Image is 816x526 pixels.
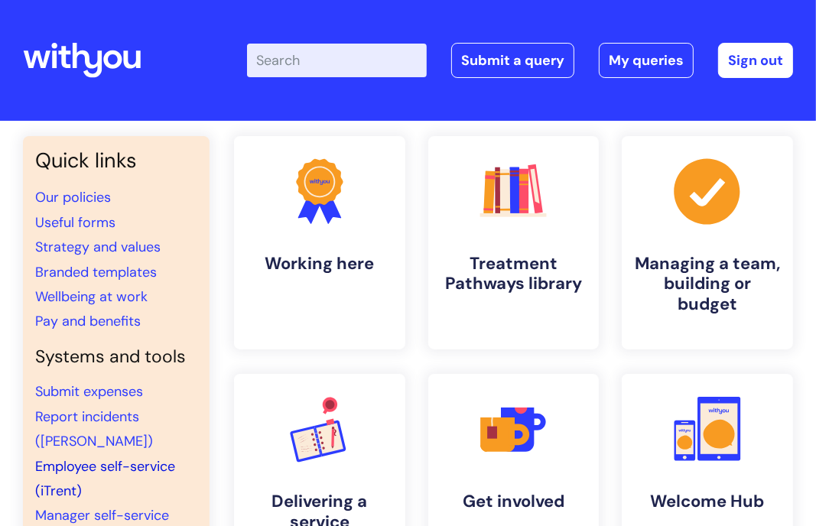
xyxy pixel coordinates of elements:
a: Wellbeing at work [35,287,148,306]
h3: Quick links [35,148,197,173]
a: Branded templates [35,263,157,281]
a: Managing a team, building or budget [622,136,793,349]
a: Pay and benefits [35,312,141,330]
a: Useful forms [35,213,115,232]
h4: Get involved [441,492,587,511]
h4: Welcome Hub [634,492,781,511]
h4: Managing a team, building or budget [634,254,781,314]
a: Submit expenses [35,382,143,401]
a: Report incidents ([PERSON_NAME]) [35,407,153,450]
h4: Treatment Pathways library [441,254,587,294]
a: Our policies [35,188,111,206]
h4: Systems and tools [35,346,197,368]
a: Working here [234,136,405,349]
a: Treatment Pathways library [428,136,600,349]
a: Submit a query [451,43,574,78]
a: My queries [599,43,694,78]
div: | - [247,43,793,78]
a: Sign out [718,43,793,78]
input: Search [247,44,427,77]
a: Employee self-service (iTrent) [35,457,175,500]
h4: Working here [246,254,393,274]
a: Strategy and values [35,238,161,256]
